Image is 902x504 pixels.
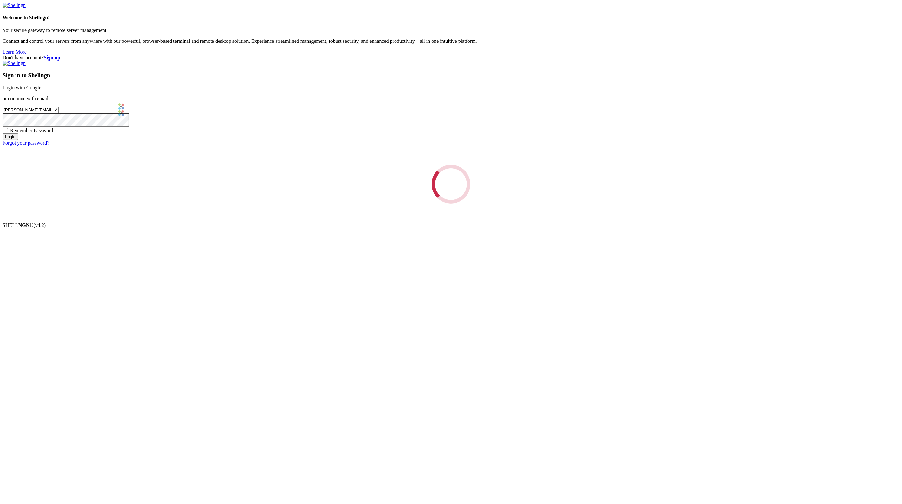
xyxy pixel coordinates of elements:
[34,223,46,228] span: 4.2.0
[44,55,60,60] a: Sign up
[3,107,59,113] input: Email address
[3,133,18,140] input: Login
[3,85,41,90] a: Login with Google
[3,72,899,79] h3: Sign in to Shellngn
[18,223,30,228] b: NGN
[3,140,49,145] a: Forgot your password?
[118,103,124,110] img: Sticky Password
[4,128,8,132] input: Remember Password
[3,3,26,8] img: Shellngn
[3,55,899,61] div: Don't have account?
[3,49,27,55] a: Learn More
[10,128,53,133] span: Remember Password
[428,162,474,207] div: Loading...
[3,223,46,228] span: SHELL ©
[3,38,899,44] p: Connect and control your servers from anywhere with our powerful, browser-based terminal and remo...
[3,28,899,33] p: Your secure gateway to remote server management.
[118,110,124,116] img: Sticky Password
[3,61,26,66] img: Shellngn
[3,15,899,21] h4: Welcome to Shellngn!
[3,96,899,101] p: or continue with email:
